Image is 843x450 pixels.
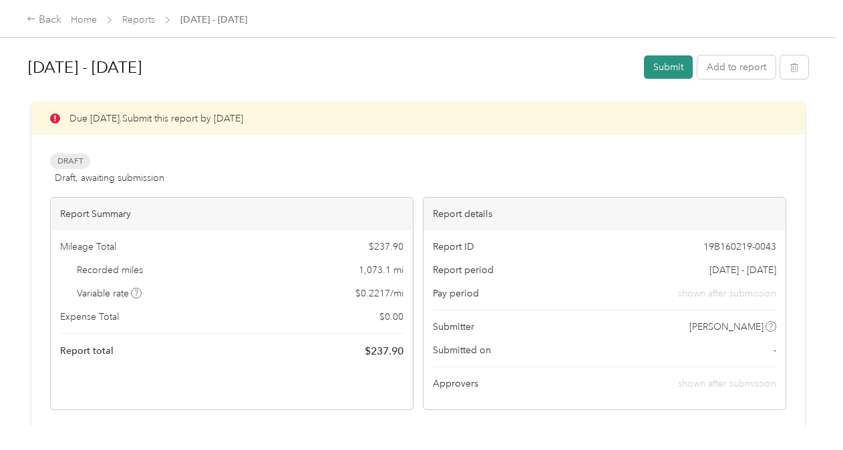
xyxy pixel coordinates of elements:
[678,378,776,389] span: shown after submission
[433,263,494,277] span: Report period
[424,198,786,230] div: Report details
[644,55,693,79] button: Submit
[71,14,97,25] a: Home
[180,13,247,27] span: [DATE] - [DATE]
[433,343,491,357] span: Submitted on
[77,286,142,300] span: Variable rate
[709,263,776,277] span: [DATE] - [DATE]
[369,240,403,254] span: $ 237.90
[433,286,479,300] span: Pay period
[774,343,776,357] span: -
[28,51,635,83] h1: Sep 1 - 30, 2025
[27,12,61,28] div: Back
[433,240,474,254] span: Report ID
[55,171,164,185] span: Draft, awaiting submission
[433,320,474,334] span: Submitter
[359,263,403,277] span: 1,073.1 mi
[31,102,805,135] div: Due [DATE]. Submit this report by [DATE]
[122,14,155,25] a: Reports
[51,198,413,230] div: Report Summary
[768,375,843,450] iframe: Everlance-gr Chat Button Frame
[697,55,776,79] button: Add to report
[50,154,90,169] span: Draft
[433,377,478,391] span: Approvers
[77,263,143,277] span: Recorded miles
[379,310,403,324] span: $ 0.00
[703,240,776,254] span: 19B160219-0043
[689,320,764,334] span: [PERSON_NAME]
[60,310,119,324] span: Expense Total
[355,286,403,300] span: $ 0.2217 / mi
[60,344,114,358] span: Report total
[60,240,116,254] span: Mileage Total
[365,343,403,359] span: $ 237.90
[678,286,776,300] span: shown after submission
